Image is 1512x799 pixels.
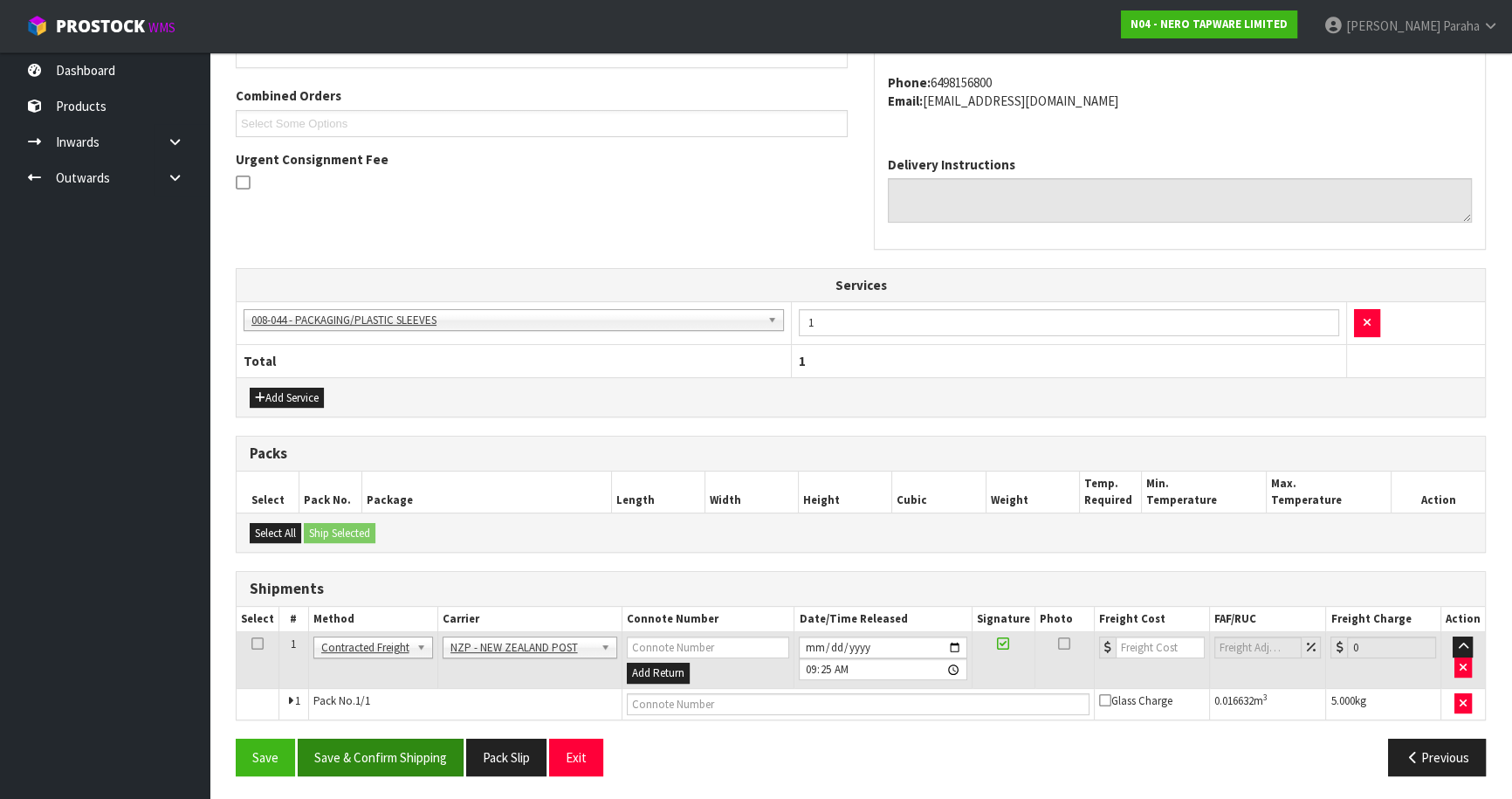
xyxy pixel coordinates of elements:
th: Temp. Required [1079,472,1142,513]
th: Date/Time Released [794,607,972,632]
span: 1/1 [355,693,370,708]
th: FAF/RUC [1209,607,1326,632]
th: Min. Temperature [1142,472,1267,513]
span: 1 [291,637,296,651]
input: Freight Cost [1116,637,1205,658]
th: Action [1392,472,1485,513]
span: 1 [295,693,300,708]
input: Freight Adjustment [1214,637,1302,658]
a: N04 - NERO TAPWARE LIMITED [1121,10,1297,38]
th: Cubic [892,472,986,513]
th: Weight [986,472,1079,513]
label: Combined Orders [236,86,341,105]
label: Urgent Consignment Fee [236,150,388,169]
input: Freight Charge [1347,637,1436,658]
strong: N04 - NERO TAPWARE LIMITED [1131,17,1288,31]
th: Package [361,472,611,513]
small: WMS [148,19,175,36]
button: Exit [549,739,603,776]
th: Freight Charge [1326,607,1441,632]
button: Previous [1388,739,1486,776]
input: Connote Number [627,693,1089,715]
span: NZP - NEW ZEALAND POST [450,637,594,658]
input: Connote Number [627,637,789,658]
button: Save & Confirm Shipping [298,739,464,776]
th: Photo [1034,607,1095,632]
span: 5.000 [1330,693,1354,708]
th: Total [237,344,792,377]
h3: Shipments [250,581,1472,597]
th: Height [799,472,892,513]
th: Method [308,607,437,632]
h3: Packs [250,445,1472,462]
th: Select [237,472,299,513]
span: 008-044 - PACKAGING/PLASTIC SLEEVES [251,310,760,331]
strong: phone [888,74,931,91]
button: Save [236,739,295,776]
th: Connote Number [622,607,794,632]
th: Length [611,472,704,513]
th: Freight Cost [1095,607,1210,632]
label: Delivery Instructions [888,155,1015,174]
th: Services [237,269,1485,302]
th: Select [237,607,279,632]
strong: email [888,93,923,109]
button: Add Return [627,663,690,684]
span: 0.016632 [1214,693,1254,708]
th: Pack No. [299,472,362,513]
span: Contracted Freight [321,637,409,658]
span: [PERSON_NAME] [1346,17,1440,34]
th: Max. Temperature [1267,472,1392,513]
th: Width [704,472,798,513]
td: m [1209,688,1326,720]
img: cube-alt.png [26,15,48,37]
button: Ship Selected [304,523,375,544]
td: Pack No. [308,688,622,720]
button: Add Service [250,388,324,409]
span: 1 [799,353,806,369]
span: Paraha [1443,17,1480,34]
span: ProStock [56,15,145,38]
button: Pack Slip [466,739,546,776]
th: # [279,607,309,632]
th: Signature [972,607,1034,632]
address: 6498156800 [EMAIL_ADDRESS][DOMAIN_NAME] [888,73,1472,111]
span: Glass Charge [1099,693,1172,708]
th: Carrier [437,607,622,632]
button: Select All [250,523,301,544]
th: Action [1440,607,1485,632]
td: kg [1326,688,1441,720]
sup: 3 [1263,692,1268,703]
